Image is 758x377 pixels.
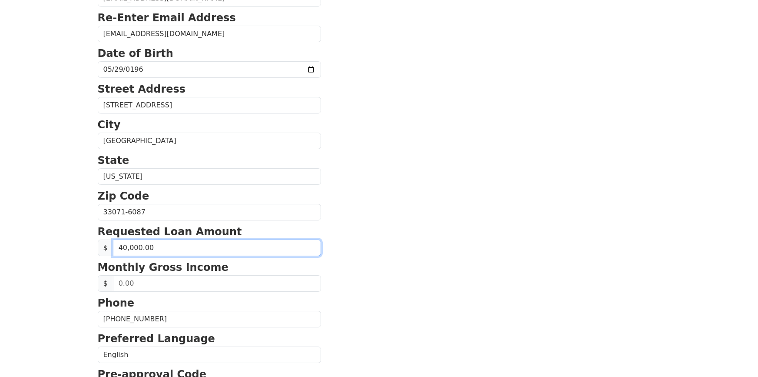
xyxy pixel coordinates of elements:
span: $ [98,240,113,256]
input: Re-Enter Email Address [98,26,321,42]
input: City [98,133,321,149]
strong: State [98,154,129,167]
input: 0.00 [113,240,321,256]
p: Monthly Gross Income [98,260,321,275]
strong: Requested Loan Amount [98,226,242,238]
strong: Street Address [98,83,186,95]
strong: Date of Birth [98,47,173,60]
strong: Phone [98,297,135,309]
strong: Re-Enter Email Address [98,12,236,24]
strong: Preferred Language [98,333,215,345]
input: Phone [98,311,321,327]
span: $ [98,275,113,292]
input: 0.00 [113,275,321,292]
strong: City [98,119,121,131]
strong: Zip Code [98,190,149,202]
input: Zip Code [98,204,321,220]
input: Street Address [98,97,321,113]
